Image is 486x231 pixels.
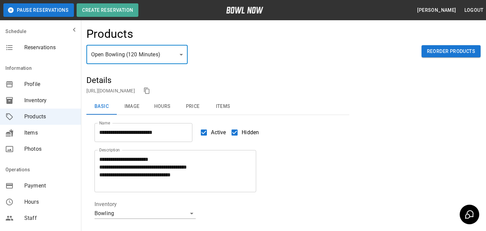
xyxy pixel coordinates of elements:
button: Image [117,98,147,115]
button: copy link [142,86,152,96]
a: [URL][DOMAIN_NAME] [86,88,135,93]
div: Open Bowling (120 Minutes) [86,45,188,64]
span: Reservations [24,44,76,52]
span: Profile [24,80,76,88]
div: Bowling [94,208,196,219]
button: Create Reservation [77,3,138,17]
button: Logout [462,4,486,17]
div: basic tabs example [86,98,349,115]
button: Items [208,98,238,115]
img: logo [226,7,263,13]
span: Hours [24,198,76,206]
button: Basic [86,98,117,115]
span: Hidden [242,128,259,137]
span: Active [211,128,226,137]
span: Inventory [24,96,76,105]
h5: Details [86,75,349,86]
button: Hours [147,98,178,115]
button: Reorder Products [422,45,481,58]
span: Payment [24,182,76,190]
button: Price [178,98,208,115]
span: Items [24,129,76,137]
span: Staff [24,214,76,222]
button: Pause Reservations [3,3,74,17]
h4: Products [86,27,133,41]
button: [PERSON_NAME] [414,4,459,17]
label: Hidden products will not be visible to customers. You can still create and use them for bookings. [227,125,259,140]
legend: Inventory [94,200,117,208]
span: Products [24,113,76,121]
span: Photos [24,145,76,153]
